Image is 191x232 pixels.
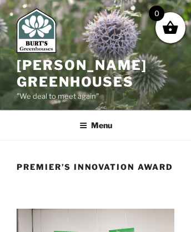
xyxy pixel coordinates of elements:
span: 0 [149,6,164,21]
a: [PERSON_NAME] Greenhouses [17,57,147,90]
h1: Premier’s Innovation Award [17,162,174,173]
img: Burt's Greenhouses [17,8,56,53]
p: "We deal to meet again" [17,90,174,103]
button: Menu [72,112,120,139]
